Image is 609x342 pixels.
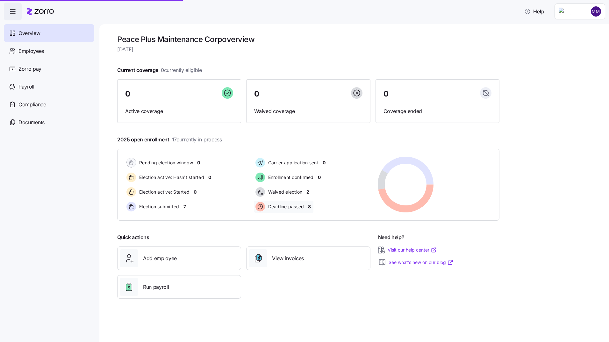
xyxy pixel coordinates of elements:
span: Quick actions [117,233,149,241]
span: Documents [18,118,45,126]
span: 2025 open enrollment [117,136,222,144]
button: Help [519,5,549,18]
h1: Peace Plus Maintenance Corp overview [117,34,499,44]
span: Deadline passed [266,203,304,210]
span: Employees [18,47,44,55]
span: 0 [194,189,197,195]
span: Payroll [18,83,34,91]
a: See what’s new on our blog [389,259,454,266]
span: Need help? [378,233,405,241]
span: 0 [125,90,130,98]
span: Zorro pay [18,65,41,73]
span: Enrollment confirmed [266,174,314,181]
span: Compliance [18,101,46,109]
img: c7500ab85f6c991aee20b7272b35d42d [591,6,601,17]
span: Run payroll [143,283,169,291]
span: Election active: Started [137,189,190,195]
span: 7 [183,203,186,210]
span: 8 [308,203,311,210]
a: Zorro pay [4,60,94,78]
span: 17 currently in process [172,136,222,144]
span: 2 [306,189,309,195]
span: Coverage ended [383,107,491,115]
a: Overview [4,24,94,42]
span: 0 [197,160,200,166]
span: Carrier application sent [266,160,319,166]
span: View invoices [272,254,304,262]
span: 0 [383,90,389,98]
span: Help [524,8,544,15]
span: 0 [208,174,211,181]
a: Compliance [4,96,94,113]
a: Payroll [4,78,94,96]
span: Add employee [143,254,177,262]
span: 0 [318,174,321,181]
span: Pending election window [137,160,193,166]
span: 0 [254,90,259,98]
span: Election submitted [137,203,179,210]
span: Active coverage [125,107,233,115]
span: Waived coverage [254,107,362,115]
span: Overview [18,29,40,37]
span: Election active: Hasn't started [137,174,204,181]
span: 0 [323,160,326,166]
a: Employees [4,42,94,60]
span: [DATE] [117,46,499,53]
span: Waived election [266,189,303,195]
span: 0 currently eligible [161,66,202,74]
a: Visit our help center [388,247,437,253]
a: Documents [4,113,94,131]
span: Current coverage [117,66,202,74]
img: Employer logo [559,8,582,15]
